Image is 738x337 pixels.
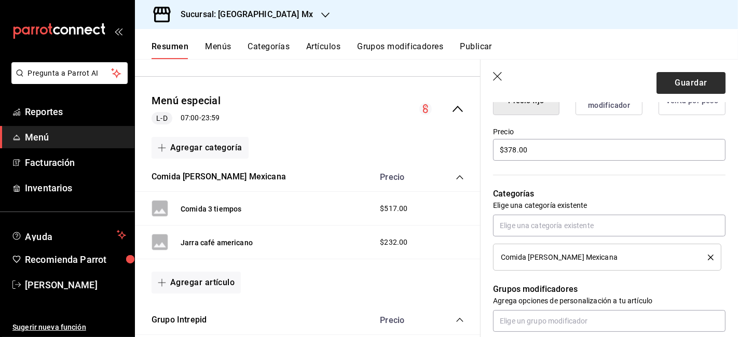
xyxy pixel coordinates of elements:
button: Pregunta a Parrot AI [11,62,128,84]
span: Pregunta a Parrot AI [28,68,112,79]
span: Menú [25,130,126,144]
span: Recomienda Parrot [25,252,126,266]
button: Guardar [657,72,726,94]
input: Elige un grupo modificador [493,310,726,332]
button: Agregar categoría [152,137,249,159]
button: Resumen [152,41,188,59]
button: open_drawer_menu [114,27,122,35]
p: Grupos modificadores [493,283,726,296]
input: $0.00 [493,139,726,161]
span: Facturación [25,156,126,170]
h3: Sucursal: [GEOGRAPHIC_DATA] Mx [172,8,313,21]
p: Agrega opciones de personalización a tu artículo [493,296,726,306]
span: L-D [152,113,171,124]
p: Categorías [493,188,726,200]
button: Comida [PERSON_NAME] Mexicana [152,171,286,183]
button: Menús [205,41,231,59]
button: Comida 3 tiempos [181,204,241,214]
p: Elige una categoría existente [493,200,726,210]
span: Comida [PERSON_NAME] Mexicana [501,254,618,261]
div: Precio [370,315,436,325]
button: Menú especial [152,93,221,108]
button: collapse-category-row [456,173,464,181]
div: 07:00 - 23:59 [152,112,221,124]
label: Precio [493,129,726,136]
input: Elige una categoría existente [493,215,726,236]
span: Ayuda [25,229,113,241]
button: Artículos [306,41,340,59]
span: Reportes [25,105,126,119]
a: Pregunta a Parrot AI [7,75,128,86]
button: Grupo Intrepid [152,314,207,326]
div: Precio [370,172,436,182]
span: $517.00 [380,203,407,214]
span: [PERSON_NAME] [25,278,126,292]
button: Agregar artículo [152,272,241,293]
span: Sugerir nueva función [12,322,126,333]
span: $232.00 [380,237,407,248]
button: Jarra café americano [181,237,253,248]
button: Grupos modificadores [357,41,443,59]
span: Inventarios [25,181,126,195]
div: navigation tabs [152,41,738,59]
button: collapse-category-row [456,316,464,324]
div: collapse-menu-row [135,85,481,133]
button: delete [701,255,714,260]
button: Categorías [248,41,290,59]
button: Publicar [460,41,492,59]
